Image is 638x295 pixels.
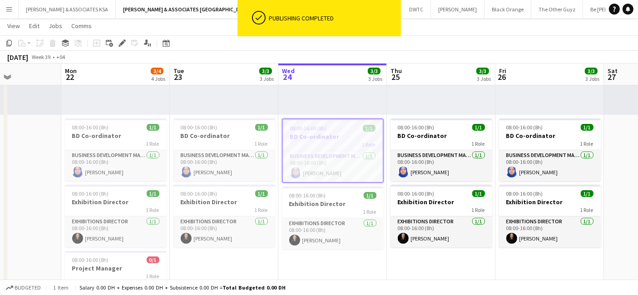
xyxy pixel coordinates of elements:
span: Week 39 [30,54,53,60]
button: DWTC [402,0,431,18]
a: Jobs [45,20,66,32]
button: Black Orange [485,0,531,18]
span: Budgeted [15,285,41,291]
div: +04 [56,54,65,60]
div: Salary 0.00 DH + Expenses 0.00 DH + Subsistence 0.00 DH = [79,284,286,291]
span: Jobs [49,22,62,30]
button: [PERSON_NAME] & ASSOCIATES [GEOGRAPHIC_DATA] [116,0,258,18]
span: View [7,22,20,30]
button: The Other Guyz [531,0,583,18]
button: [PERSON_NAME] & ASSOCIATES KSA [19,0,116,18]
div: Publishing completed [269,14,397,22]
a: View [4,20,24,32]
a: Edit [25,20,43,32]
span: Total Budgeted 0.00 DH [223,284,286,291]
span: 1 item [50,284,72,291]
span: Comms [71,22,92,30]
a: Comms [68,20,95,32]
span: Edit [29,22,40,30]
div: [DATE] [7,53,28,62]
button: [PERSON_NAME] [431,0,485,18]
button: Budgeted [5,283,42,293]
